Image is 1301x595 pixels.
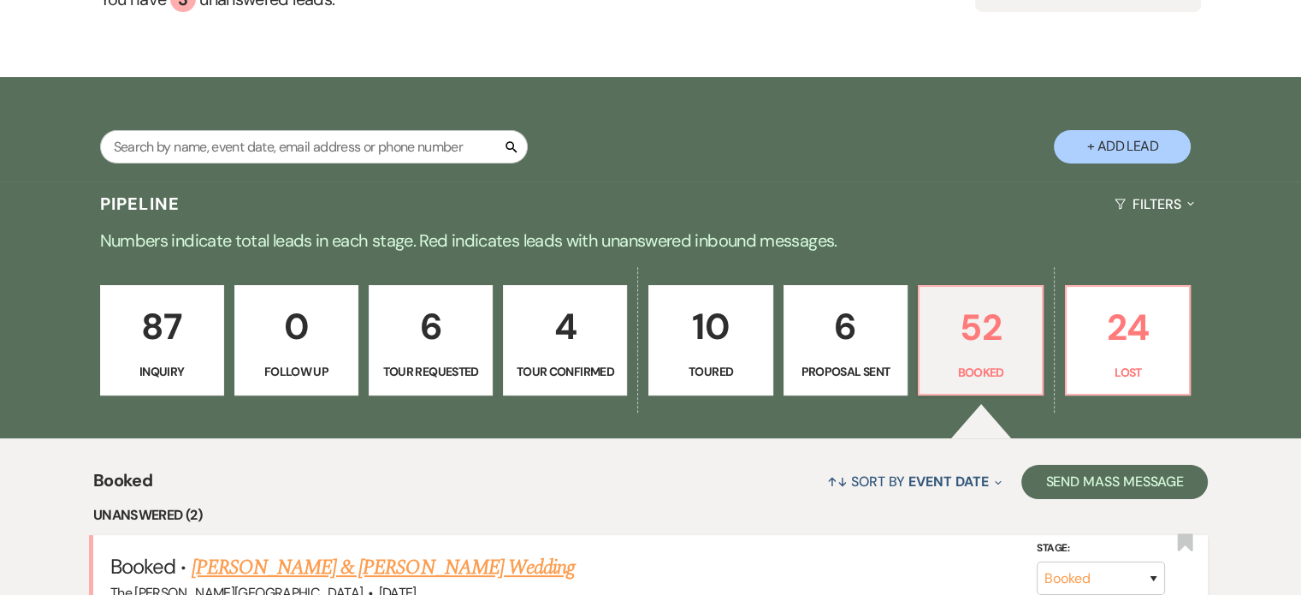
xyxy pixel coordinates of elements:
a: 87Inquiry [100,285,224,396]
h3: Pipeline [100,192,180,216]
button: Filters [1108,181,1201,227]
span: Booked [110,553,175,580]
span: ↑↓ [827,473,848,491]
a: 10Toured [648,285,772,396]
a: [PERSON_NAME] & [PERSON_NAME] Wedding [192,552,575,583]
a: 0Follow Up [234,285,358,396]
label: Stage: [1037,539,1165,558]
a: 52Booked [918,285,1044,396]
p: 6 [380,298,482,355]
p: 4 [514,298,616,355]
button: Send Mass Message [1021,465,1208,499]
button: Sort By Event Date [820,459,1008,504]
p: Toured [659,362,761,381]
p: Numbers indicate total leads in each stage. Red indicates leads with unanswered inbound messages. [35,227,1267,254]
p: Inquiry [111,362,213,381]
p: Tour Confirmed [514,362,616,381]
a: 4Tour Confirmed [503,285,627,396]
p: Booked [930,363,1032,382]
a: 6Tour Requested [369,285,493,396]
span: Event Date [908,473,988,491]
li: Unanswered (2) [93,504,1208,527]
input: Search by name, event date, email address or phone number [100,130,528,164]
p: Lost [1077,363,1179,382]
p: 87 [111,298,213,355]
p: 6 [795,298,896,355]
p: 10 [659,298,761,355]
p: 52 [930,299,1032,356]
p: Proposal Sent [795,362,896,381]
p: 24 [1077,299,1179,356]
span: Booked [93,467,152,504]
p: Tour Requested [380,362,482,381]
a: 6Proposal Sent [784,285,908,396]
button: + Add Lead [1054,130,1191,164]
p: 0 [245,298,347,355]
p: Follow Up [245,362,347,381]
a: 24Lost [1065,285,1191,396]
